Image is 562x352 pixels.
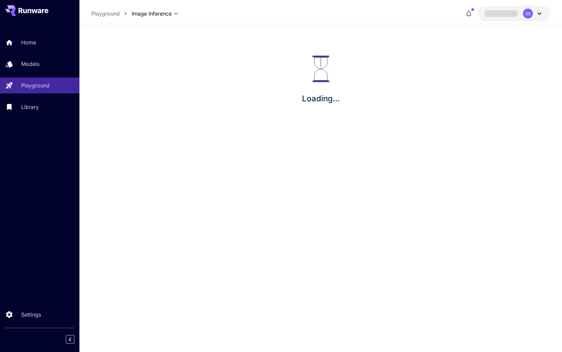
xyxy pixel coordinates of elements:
[523,9,533,19] div: SS
[71,333,79,345] div: Collapse sidebar
[66,335,74,344] button: Collapse sidebar
[21,60,39,68] p: Models
[21,38,36,46] p: Home
[21,103,39,111] p: Library
[21,311,41,319] p: Settings
[91,10,132,18] nav: breadcrumb
[478,6,550,21] button: SS
[91,10,120,18] a: Playground
[132,10,172,18] span: Image Inference
[302,93,340,105] p: Loading...
[21,81,50,89] p: Playground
